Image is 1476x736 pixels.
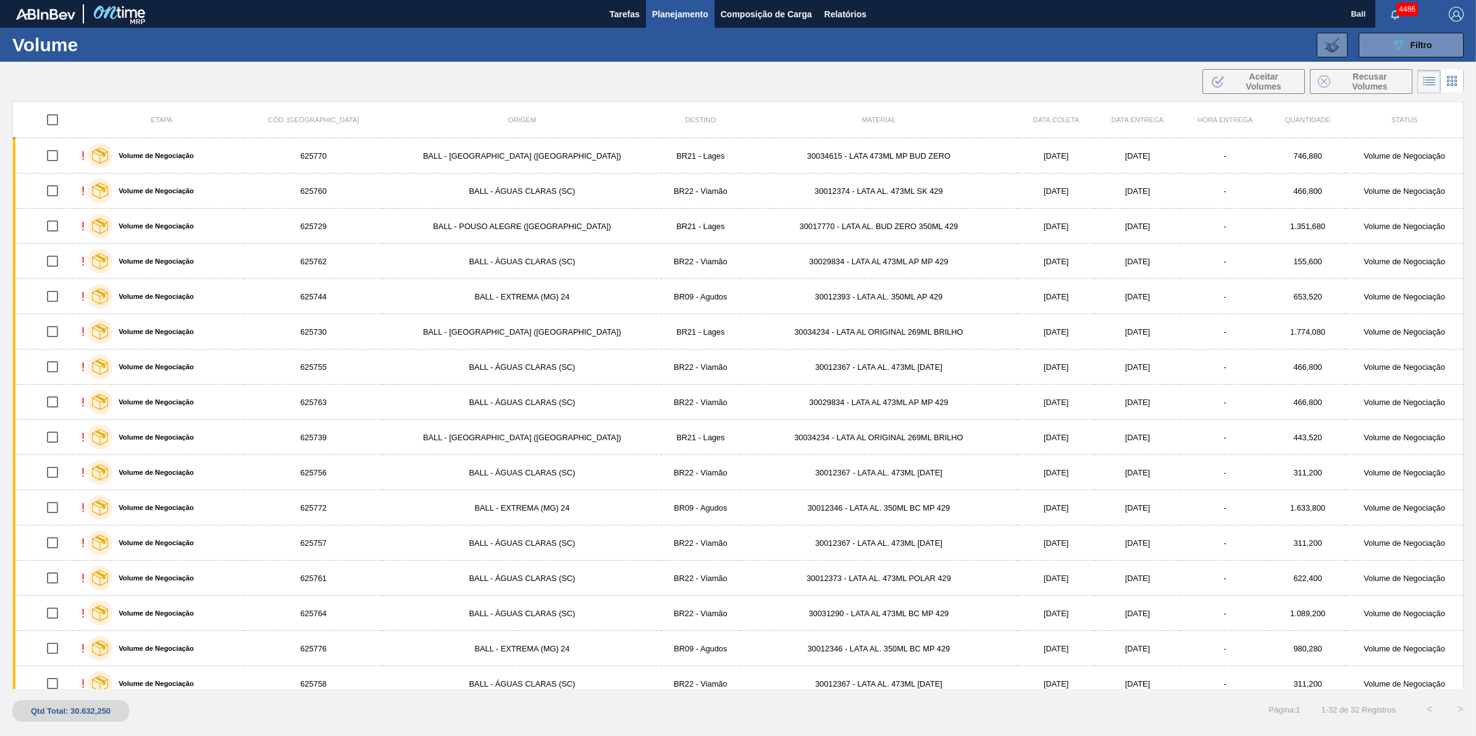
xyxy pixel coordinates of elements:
[740,596,1018,631] td: 30031290 - LATA AL 473ML BC MP 429
[1112,116,1164,123] span: Data entrega
[1270,314,1346,349] td: 1.774,080
[13,314,1464,349] a: !Volume de Negociação625730BALL - [GEOGRAPHIC_DATA] ([GEOGRAPHIC_DATA])BR21 - Lages30034234 - LAT...
[740,525,1018,561] td: 30012367 - LATA AL. 473ML [DATE]
[112,293,194,300] label: Volume de Negociação
[1180,490,1270,525] td: -
[244,209,383,244] td: 625729
[661,174,740,209] td: BR22 - Viamão
[244,490,383,525] td: 625772
[1095,209,1181,244] td: [DATE]
[244,596,383,631] td: 625764
[112,433,194,441] label: Volume de Negociação
[1018,455,1095,490] td: [DATE]
[1095,385,1181,420] td: [DATE]
[16,9,75,20] img: TNhmsLtSVTkK8tSr43FrP2fwEKptu5GPRR3wAAAABJRU5ErkJggg==
[1180,385,1270,420] td: -
[82,501,85,515] div: !
[1180,279,1270,314] td: -
[1018,349,1095,385] td: [DATE]
[661,490,740,525] td: BR09 - Agudos
[721,7,812,22] span: Composição de Carga
[112,680,194,687] label: Volume de Negociação
[1414,694,1445,725] button: <
[1317,33,1348,57] button: Importar Negociações de Volume
[112,187,194,194] label: Volume de Negociação
[1018,385,1095,420] td: [DATE]
[383,209,661,244] td: BALL - POUSO ALEGRE ([GEOGRAPHIC_DATA])
[1375,6,1415,23] button: Notificações
[383,631,661,666] td: BALL - EXTREMA (MG) 24
[244,244,383,279] td: 625762
[13,349,1464,385] a: !Volume de Negociação625755BALL - ÁGUAS CLARAS (SC)BR22 - Viamão30012367 - LATA AL. 473ML [DATE][...
[13,244,1464,279] a: !Volume de Negociação625762BALL - ÁGUAS CLARAS (SC)BR22 - Viamão30029834 - LATA AL 473ML AP MP 42...
[1346,631,1463,666] td: Volume de Negociação
[1095,455,1181,490] td: [DATE]
[661,279,740,314] td: BR09 - Agudos
[1095,138,1181,174] td: [DATE]
[112,645,194,652] label: Volume de Negociação
[1018,666,1095,701] td: [DATE]
[244,138,383,174] td: 625770
[1018,561,1095,596] td: [DATE]
[1441,70,1464,93] div: Visão em Cards
[1018,244,1095,279] td: [DATE]
[740,420,1018,455] td: 30034234 - LATA AL ORIGINAL 269ML BRILHO
[13,174,1464,209] a: !Volume de Negociação625760BALL - ÁGUAS CLARAS (SC)BR22 - Viamão30012374 - LATA AL. 473ML SK 429[...
[1033,116,1080,123] span: Data coleta
[1095,244,1181,279] td: [DATE]
[1346,420,1463,455] td: Volume de Negociação
[740,314,1018,349] td: 30034234 - LATA AL ORIGINAL 269ML BRILHO
[610,7,640,22] span: Tarefas
[244,349,383,385] td: 625755
[740,138,1018,174] td: 30034615 - LATA 473ML MP BUD ZERO
[1268,705,1300,714] span: Página : 1
[740,209,1018,244] td: 30017770 - LATA AL. BUD ZERO 350ML 429
[82,395,85,409] div: !
[1095,631,1181,666] td: [DATE]
[740,631,1018,666] td: 30012346 - LATA AL. 350ML BC MP 429
[82,219,85,233] div: !
[383,455,661,490] td: BALL - ÁGUAS CLARAS (SC)
[661,209,740,244] td: BR21 - Lages
[1018,420,1095,455] td: [DATE]
[82,360,85,374] div: !
[862,116,895,123] span: Material
[22,706,120,716] div: Qtd Total: 30.632,250
[1346,561,1463,596] td: Volume de Negociação
[661,596,740,631] td: BR22 - Viamão
[1346,490,1463,525] td: Volume de Negociação
[1346,314,1463,349] td: Volume de Negociação
[1346,174,1463,209] td: Volume de Negociação
[1018,525,1095,561] td: [DATE]
[1445,694,1476,725] button: >
[13,631,1464,666] a: !Volume de Negociação625776BALL - EXTREMA (MG) 24BR09 - Agudos30012346 - LATA AL. 350ML BC MP 429...
[244,666,383,701] td: 625758
[383,666,661,701] td: BALL - ÁGUAS CLARAS (SC)
[82,571,85,585] div: !
[661,420,740,455] td: BR21 - Lages
[661,525,740,561] td: BR22 - Viamão
[1180,174,1270,209] td: -
[661,314,740,349] td: BR21 - Lages
[1346,525,1463,561] td: Volume de Negociação
[740,174,1018,209] td: 30012374 - LATA AL. 473ML SK 429
[82,466,85,480] div: !
[740,561,1018,596] td: 30012373 - LATA AL. 473ML POLAR 429
[112,328,194,335] label: Volume de Negociação
[1180,349,1270,385] td: -
[824,7,866,22] span: Relatórios
[13,420,1464,455] a: !Volume de Negociação625739BALL - [GEOGRAPHIC_DATA] ([GEOGRAPHIC_DATA])BR21 - Lages30034234 - LAT...
[112,363,194,370] label: Volume de Negociação
[1180,631,1270,666] td: -
[1270,138,1346,174] td: 746,880
[1018,490,1095,525] td: [DATE]
[1095,174,1181,209] td: [DATE]
[1270,420,1346,455] td: 443,520
[13,525,1464,561] a: !Volume de Negociação625757BALL - ÁGUAS CLARAS (SC)BR22 - Viamão30012367 - LATA AL. 473ML [DATE][...
[1319,705,1396,714] span: 1 - 32 de 32 Registros
[1095,596,1181,631] td: [DATE]
[82,430,85,445] div: !
[383,349,661,385] td: BALL - ÁGUAS CLARAS (SC)
[661,244,740,279] td: BR22 - Viamão
[1270,279,1346,314] td: 653,520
